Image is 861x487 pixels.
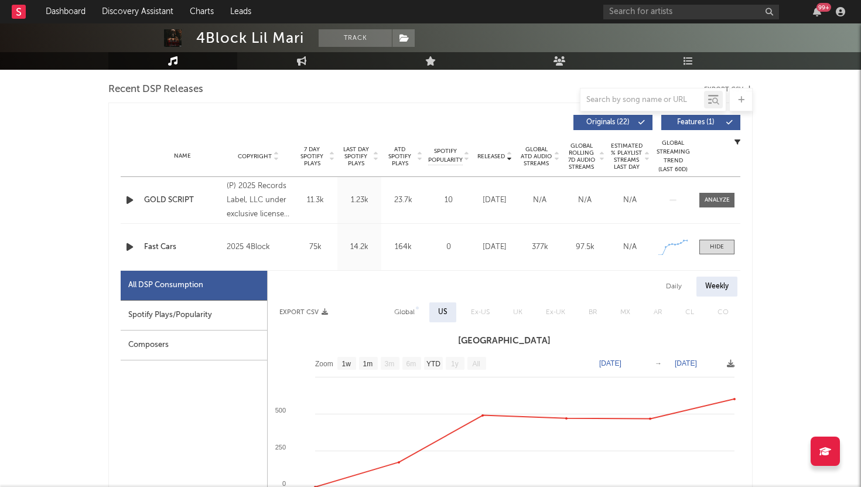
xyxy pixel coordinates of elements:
span: Estimated % Playlist Streams Last Day [610,142,643,171]
button: Track [319,29,392,47]
span: ATD Spotify Plays [384,146,415,167]
div: Composers [121,331,267,360]
text: Zoom [315,360,333,368]
a: GOLD SCRIPT [144,195,221,206]
div: All DSP Consumption [121,271,267,301]
input: Search by song name or URL [580,96,704,105]
text: All [472,360,480,368]
div: US [438,305,447,319]
text: 500 [275,407,286,414]
div: 11.3k [296,195,334,206]
div: 0 [428,241,469,253]
div: 10 [428,195,469,206]
div: 75k [296,241,334,253]
div: Name [144,152,221,161]
text: [DATE] [675,359,697,367]
div: N/A [520,195,559,206]
div: Weekly [696,277,737,297]
div: N/A [565,195,604,206]
text: 1m [363,360,373,368]
button: Export CSV [279,309,328,316]
div: Global [394,305,415,319]
span: 7 Day Spotify Plays [296,146,327,167]
button: 99+ [813,7,821,16]
span: Originals ( 22 ) [581,119,635,126]
div: N/A [610,195,650,206]
input: Search for artists [603,5,779,19]
span: Last Day Spotify Plays [340,146,371,167]
span: Global ATD Audio Streams [520,146,552,167]
span: Released [477,153,505,160]
text: 1w [342,360,351,368]
span: Spotify Popularity [428,147,463,165]
button: Features(1) [661,115,740,130]
div: Global Streaming Trend (Last 60D) [655,139,691,174]
button: Export CSV [704,86,753,93]
div: 4Block Lil Mari [196,29,304,47]
div: (P) 2025 Records Label, LLC under exclusive license from [PERSON_NAME] [227,179,291,222]
text: → [655,359,662,367]
div: 23.7k [384,195,422,206]
a: Fast Cars [144,241,221,253]
text: 3m [385,360,395,368]
div: Spotify Plays/Popularity [121,301,267,331]
div: Daily [657,277,691,297]
span: Recent DSP Releases [108,83,203,97]
div: 1.23k [340,195,378,206]
div: 164k [384,241,422,253]
text: YTD [426,360,440,368]
text: 0 [282,480,286,487]
div: All DSP Consumption [128,278,203,292]
span: Global Rolling 7D Audio Streams [565,142,597,171]
div: 377k [520,241,559,253]
div: N/A [610,241,650,253]
text: 1y [451,360,459,368]
div: 97.5k [565,241,604,253]
h3: [GEOGRAPHIC_DATA] [268,334,740,348]
div: 2025 4Block [227,240,291,254]
div: 99 + [816,3,831,12]
button: Originals(22) [573,115,652,130]
text: 6m [406,360,416,368]
div: [DATE] [475,195,514,206]
text: 250 [275,444,286,451]
span: Features ( 1 ) [669,119,723,126]
div: 14.2k [340,241,378,253]
div: [DATE] [475,241,514,253]
span: Copyright [238,153,272,160]
text: [DATE] [599,359,621,367]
